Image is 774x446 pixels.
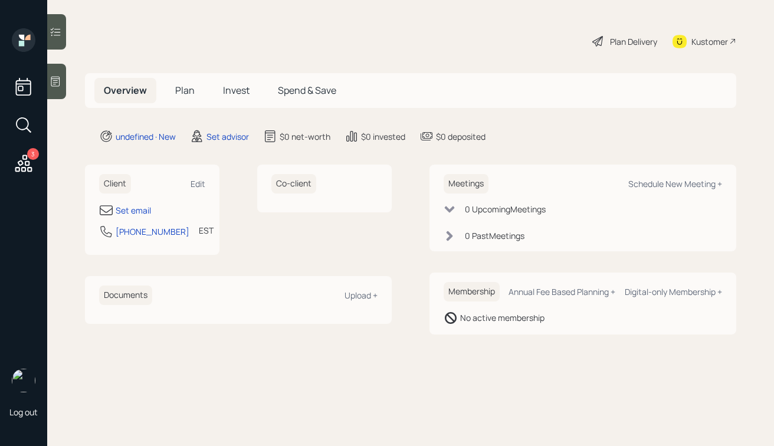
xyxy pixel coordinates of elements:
[280,130,330,143] div: $0 net-worth
[12,369,35,392] img: robby-grisanti-headshot.png
[628,178,722,189] div: Schedule New Meeting +
[460,311,545,324] div: No active membership
[444,282,500,301] h6: Membership
[345,290,378,301] div: Upload +
[116,204,151,217] div: Set email
[99,174,131,194] h6: Client
[191,178,205,189] div: Edit
[691,35,728,48] div: Kustomer
[223,84,250,97] span: Invest
[104,84,147,97] span: Overview
[271,174,316,194] h6: Co-client
[206,130,249,143] div: Set advisor
[175,84,195,97] span: Plan
[625,286,722,297] div: Digital-only Membership +
[199,224,214,237] div: EST
[610,35,657,48] div: Plan Delivery
[361,130,405,143] div: $0 invested
[116,130,176,143] div: undefined · New
[509,286,615,297] div: Annual Fee Based Planning +
[436,130,486,143] div: $0 deposited
[9,406,38,418] div: Log out
[465,203,546,215] div: 0 Upcoming Meeting s
[444,174,488,194] h6: Meetings
[27,148,39,160] div: 3
[278,84,336,97] span: Spend & Save
[465,229,524,242] div: 0 Past Meeting s
[99,286,152,305] h6: Documents
[116,225,189,238] div: [PHONE_NUMBER]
